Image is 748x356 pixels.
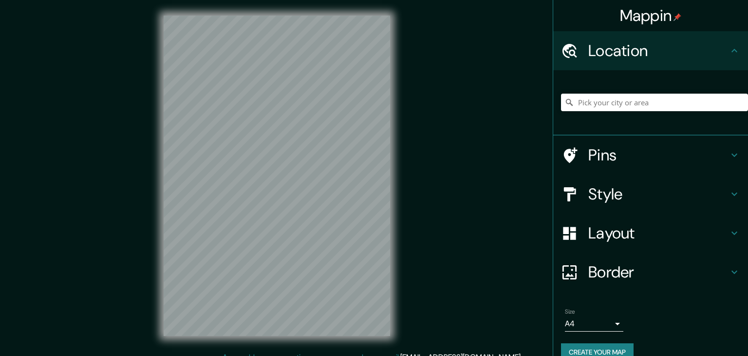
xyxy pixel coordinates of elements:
[565,308,575,316] label: Size
[588,184,729,204] h4: Style
[588,41,729,60] h4: Location
[553,136,748,175] div: Pins
[588,145,729,165] h4: Pins
[561,94,748,111] input: Pick your city or area
[553,175,748,214] div: Style
[588,223,729,243] h4: Layout
[553,214,748,253] div: Layout
[565,316,623,332] div: A4
[620,6,682,25] h4: Mappin
[553,31,748,70] div: Location
[553,253,748,292] div: Border
[673,13,681,21] img: pin-icon.png
[588,262,729,282] h4: Border
[164,16,390,336] canvas: Map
